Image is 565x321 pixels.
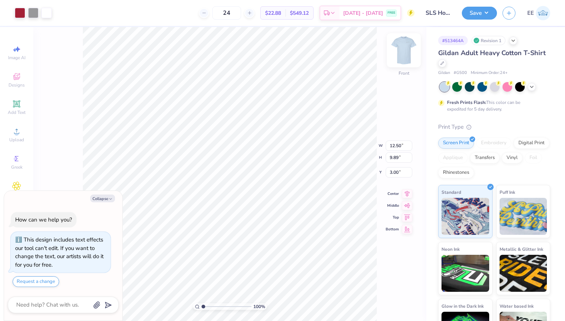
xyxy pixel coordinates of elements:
span: Designs [9,82,25,88]
a: EE [527,6,550,20]
span: Bottom [386,227,399,232]
button: Request a change [13,276,59,287]
span: [DATE] - [DATE] [343,9,383,17]
input: – – [212,6,241,20]
span: Minimum Order: 24 + [471,70,508,76]
span: Clipart & logos [4,192,30,203]
span: Neon Ink [441,245,460,253]
span: Center [386,191,399,196]
img: Ella Eskridge [536,6,550,20]
div: Print Type [438,123,550,131]
div: Transfers [470,152,500,163]
div: Rhinestones [438,167,474,178]
img: Front [389,36,419,65]
span: FREE [388,10,395,16]
div: Vinyl [502,152,522,163]
span: $22.88 [265,9,281,17]
strong: Fresh Prints Flash: [447,99,486,105]
span: Upload [9,137,24,143]
span: Puff Ink [500,188,515,196]
span: # G500 [454,70,467,76]
div: Front [399,70,409,77]
button: Collapse [90,195,115,202]
span: Metallic & Glitter Ink [500,245,543,253]
div: This design includes text effects our tool can't edit. If you want to change the text, our artist... [15,236,104,268]
div: Embroidery [476,138,511,149]
div: Foil [525,152,542,163]
span: Glow in the Dark Ink [441,302,484,310]
span: EE [527,9,534,17]
div: Applique [438,152,468,163]
span: Add Text [8,109,26,115]
img: Neon Ink [441,255,489,292]
img: Standard [441,198,489,235]
span: Standard [441,188,461,196]
span: Water based Ink [500,302,534,310]
button: Save [462,7,497,20]
span: Greek [11,164,23,170]
div: Revision 1 [471,36,505,45]
div: # 513464A [438,36,468,45]
input: Untitled Design [420,6,456,20]
div: Digital Print [514,138,549,149]
span: Top [386,215,399,220]
span: Gildan Adult Heavy Cotton T-Shirt [438,48,546,57]
span: Image AI [8,55,26,61]
img: Puff Ink [500,198,547,235]
div: Screen Print [438,138,474,149]
span: $549.12 [290,9,309,17]
img: Metallic & Glitter Ink [500,255,547,292]
span: 100 % [253,303,265,310]
div: This color can be expedited for 5 day delivery. [447,99,538,112]
div: How can we help you? [15,216,72,223]
span: Middle [386,203,399,208]
span: Gildan [438,70,450,76]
